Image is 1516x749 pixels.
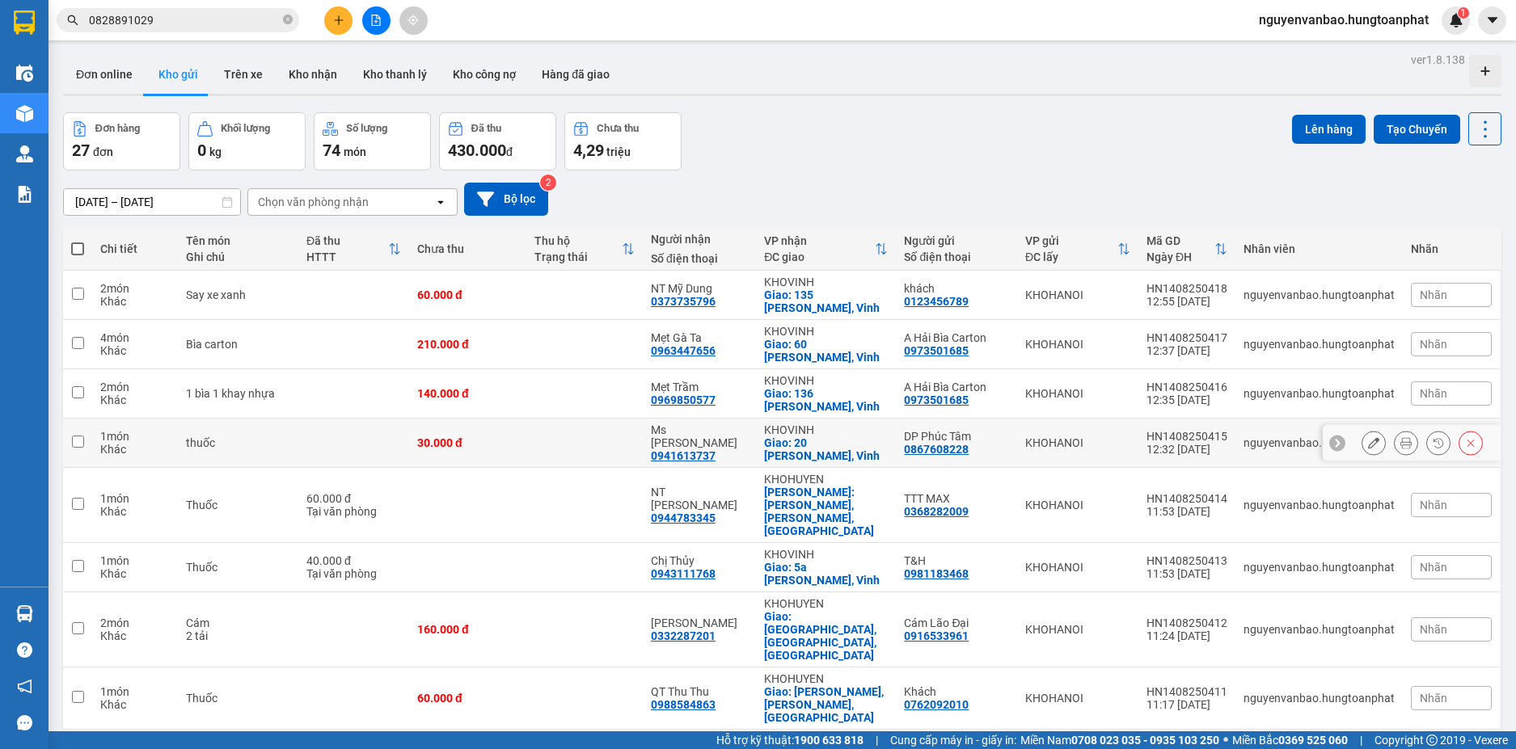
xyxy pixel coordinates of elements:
[529,55,623,94] button: Hàng đã giao
[100,492,170,505] div: 1 món
[1244,692,1395,705] div: nguyenvanbao.hungtoanphat
[651,233,748,246] div: Người nhận
[90,80,367,100] li: Hotline: 0932685789
[1420,288,1447,301] span: Nhãn
[526,228,643,271] th: Toggle SortBy
[209,145,222,158] span: kg
[764,473,888,486] div: KHOHUYEN
[764,597,888,610] div: KHOHUYEN
[1420,387,1447,400] span: Nhãn
[1147,282,1227,295] div: HN1408250418
[651,252,748,265] div: Số điện thoại
[306,234,388,247] div: Đã thu
[764,276,888,288] div: KHOVINH
[100,393,170,406] div: Khác
[154,103,302,124] b: Gửi khách hàng
[1147,430,1227,443] div: HN1408250415
[1147,629,1227,642] div: 11:24 [DATE]
[298,228,409,271] th: Toggle SortBy
[756,228,896,271] th: Toggle SortBy
[306,554,401,567] div: 40.000 đ
[1449,13,1463,27] img: icon-new-feature
[904,295,969,308] div: 0123456789
[1420,338,1447,351] span: Nhãn
[794,734,864,747] strong: 1900 633 818
[764,672,888,685] div: KHOHUYEN
[1025,623,1130,636] div: KHOHANOI
[764,374,888,387] div: KHOVINH
[651,486,748,511] div: NT THÚY LINH
[904,344,969,357] div: 0973501685
[764,423,888,436] div: KHOVINH
[186,250,291,263] div: Ghi chú
[651,567,716,580] div: 0943111768
[100,505,170,518] div: Khác
[1025,436,1130,449] div: KHOHANOI
[100,443,170,456] div: Khác
[16,605,33,622] img: warehouse-icon
[1278,734,1348,747] strong: 0369 525 060
[904,393,969,406] div: 0973501685
[1362,431,1386,455] div: Sửa đơn hàng
[1420,623,1447,636] span: Nhãn
[764,250,875,263] div: ĐC giao
[904,698,969,711] div: 0762092010
[100,698,170,711] div: Khác
[89,11,280,29] input: Tìm tên, số ĐT hoặc mã đơn
[1025,499,1130,511] div: KHOHANOI
[186,234,291,247] div: Tên món
[306,250,388,263] div: HTTT
[1374,115,1460,144] button: Tạo Chuyến
[100,295,170,308] div: Khác
[764,234,875,247] div: VP nhận
[350,55,440,94] button: Kho thanh lý
[1244,623,1395,636] div: nguyenvanbao.hungtoanphat
[904,629,969,642] div: 0916533961
[1025,288,1130,301] div: KHOHANOI
[16,186,33,203] img: solution-icon
[534,250,622,263] div: Trạng thái
[1244,288,1395,301] div: nguyenvanbao.hungtoanphat
[1138,228,1235,271] th: Toggle SortBy
[573,141,604,160] span: 4,29
[1460,7,1466,19] span: 1
[1360,731,1362,749] span: |
[651,616,748,629] div: Huy Cám
[370,15,382,26] span: file-add
[306,492,401,505] div: 60.000 đ
[186,499,291,511] div: Thuốc
[1025,692,1130,705] div: KHOHANOI
[323,141,340,160] span: 74
[417,242,517,255] div: Chưa thu
[417,623,517,636] div: 160.000 đ
[1426,734,1438,746] span: copyright
[63,55,146,94] button: Đơn online
[471,123,501,134] div: Đã thu
[651,423,748,449] div: Ms Liên
[1147,698,1227,711] div: 11:17 [DATE]
[186,692,291,705] div: Thuốc
[100,629,170,642] div: Khác
[1025,561,1130,574] div: KHOHANOI
[64,189,240,215] input: Select a date range.
[1147,250,1214,263] div: Ngày ĐH
[324,6,353,35] button: plus
[1147,234,1214,247] div: Mã GD
[1147,685,1227,698] div: HN1408250411
[1232,731,1348,749] span: Miền Bắc
[1411,51,1465,69] div: ver 1.8.138
[1147,295,1227,308] div: 12:55 [DATE]
[651,685,748,698] div: QT Thu Thu
[1244,499,1395,511] div: nguyenvanbao.hungtoanphat
[197,141,206,160] span: 0
[186,616,291,629] div: Cám
[186,387,291,400] div: 1 bìa 1 khay nhựa
[464,183,548,216] button: Bộ lọc
[186,338,291,351] div: Bìa carton
[100,554,170,567] div: 1 món
[904,282,1009,295] div: khách
[211,55,276,94] button: Trên xe
[651,381,748,393] div: Mẹt Trầm
[63,112,180,170] button: Đơn hàng27đơn
[1147,331,1227,344] div: HN1408250417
